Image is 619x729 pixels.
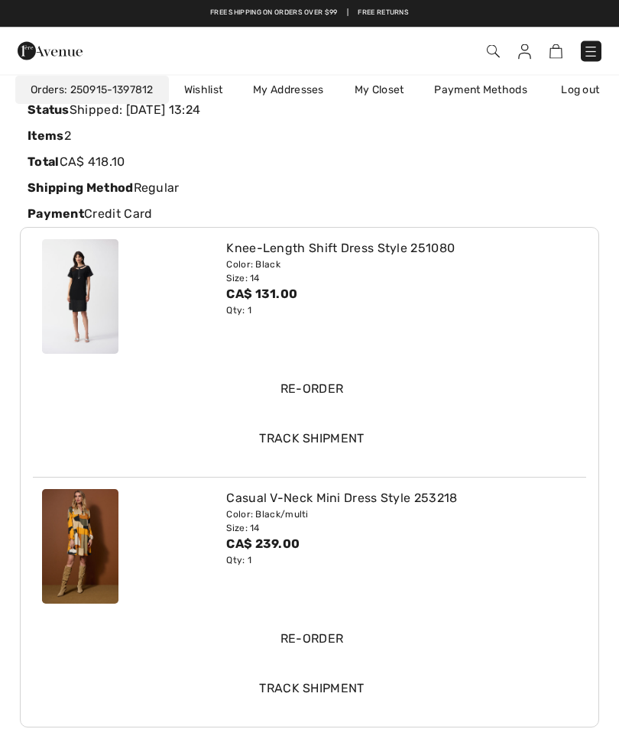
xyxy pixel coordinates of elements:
[44,666,579,712] input: Track Shipment
[226,304,577,318] div: Qty: 1
[20,124,599,150] div: 2
[238,76,339,104] a: My Addresses
[419,76,543,104] a: Payment Methods
[20,176,599,202] div: Regular
[358,8,409,18] a: Free Returns
[18,43,83,57] a: 1ère Avenue
[226,536,577,554] div: CA$ 239.00
[226,272,577,286] div: Size: 14
[20,202,599,228] div: Credit Card
[28,154,60,172] label: Total
[518,44,531,60] img: My Info
[226,240,577,258] div: Knee-Length Shift Dress Style 251080
[226,522,577,536] div: Size: 14
[226,286,577,304] div: CA$ 131.00
[28,102,70,120] label: Status
[15,76,169,104] a: Orders
[347,8,348,18] span: |
[210,8,338,18] a: Free shipping on orders over $99
[226,508,577,522] div: Color: Black/multi
[226,490,577,508] div: Casual V-Neck Mini Dress Style 253218
[44,617,579,663] input: Re-order
[20,150,599,176] div: CA$ 418.10
[42,240,118,355] img: joseph-ribkoff-dresses-jumpsuits-black_251080_1_5c96_search.jpg
[28,128,64,146] label: Items
[64,83,154,96] a: 250915-1397812
[18,36,83,66] img: 1ère Avenue
[583,44,598,60] img: Menu
[549,44,562,59] img: Shopping Bag
[487,45,500,58] img: Search
[44,416,579,462] input: Track Shipment
[28,180,134,198] label: Shipping Method
[20,98,599,124] div: Shipped: [DATE] 13:24
[339,76,420,104] a: My Closet
[28,206,84,224] label: Payment
[169,76,238,104] a: Wishlist
[226,258,577,272] div: Color: Black
[44,367,579,413] input: Re-order
[226,554,577,568] div: Qty: 1
[42,490,118,604] img: joseph-ribkoff-dresses-jumpsuits-black-multi_253218_6_d5f2_search.jpg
